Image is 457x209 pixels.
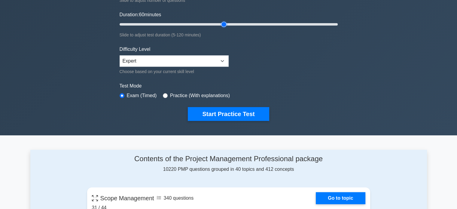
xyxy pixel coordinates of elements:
label: Test Mode [120,82,338,90]
div: 10220 PMP questions grouped in 40 topics and 412 concepts [87,155,370,173]
span: 60 [139,12,144,17]
div: Slide to adjust test duration (5-120 minutes) [120,31,338,38]
label: Practice (With explanations) [170,92,230,99]
label: Duration: minutes [120,11,161,18]
label: Exam (Timed) [127,92,157,99]
div: Choose based on your current skill level [120,68,229,75]
label: Difficulty Level [120,46,151,53]
a: Go to topic [316,192,365,204]
h4: Contents of the Project Management Professional package [87,155,370,163]
button: Start Practice Test [188,107,269,121]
